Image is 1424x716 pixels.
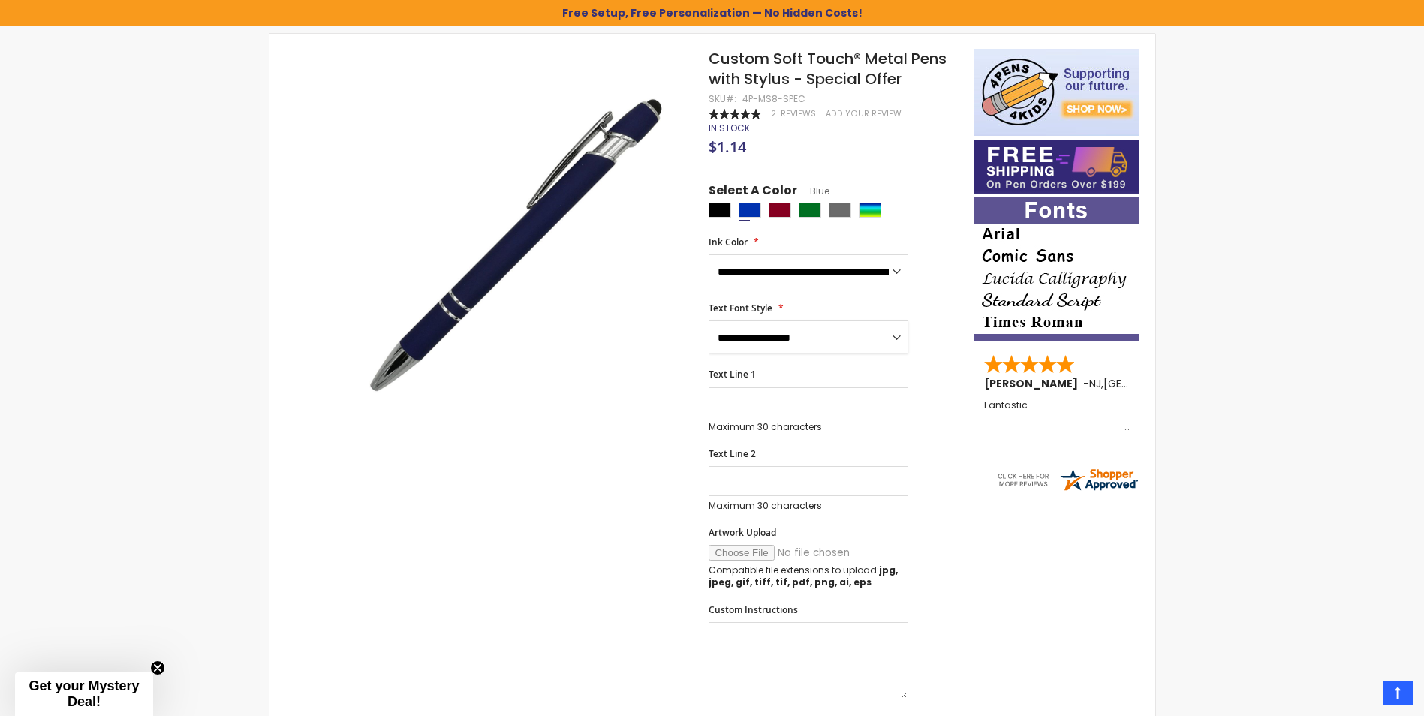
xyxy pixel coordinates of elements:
[709,48,947,89] span: Custom Soft Touch® Metal Pens with Stylus - Special Offer
[739,203,761,218] div: Blue
[984,376,1083,391] span: [PERSON_NAME]
[974,197,1139,341] img: font-personalization-examples
[829,203,851,218] div: Grey
[995,483,1140,496] a: 4pens.com certificate URL
[826,108,902,119] a: Add Your Review
[709,109,761,119] div: 100%
[709,564,898,588] strong: jpg, jpeg, gif, tiff, tif, pdf, png, ai, eps
[771,108,776,119] span: 2
[15,672,153,716] div: Get your Mystery Deal!Close teaser
[1089,376,1101,391] span: NJ
[346,71,689,414] img: regal_rubber_blue_n_3_1_3.jpg
[29,678,139,709] span: Get your Mystery Deal!
[709,236,748,248] span: Ink Color
[995,466,1140,493] img: 4pens.com widget logo
[709,182,797,203] span: Select A Color
[709,447,756,460] span: Text Line 2
[709,421,908,433] p: Maximum 30 characters
[709,122,750,134] span: In stock
[859,203,881,218] div: Assorted
[150,660,165,675] button: Close teaser
[709,137,746,157] span: $1.14
[709,368,756,381] span: Text Line 1
[742,93,805,105] div: 4P-MS8-SPEC
[709,526,776,539] span: Artwork Upload
[1083,376,1214,391] span: - ,
[781,108,816,119] span: Reviews
[709,92,736,105] strong: SKU
[1103,376,1214,391] span: [GEOGRAPHIC_DATA]
[771,108,818,119] a: 2 Reviews
[974,140,1139,194] img: Free shipping on orders over $199
[769,203,791,218] div: Burgundy
[799,203,821,218] div: Green
[974,49,1139,136] img: 4pens 4 kids
[709,500,908,512] p: Maximum 30 characters
[984,400,1130,432] div: Fantastic
[709,122,750,134] div: Availability
[709,302,772,314] span: Text Font Style
[709,603,798,616] span: Custom Instructions
[709,203,731,218] div: Black
[797,185,829,197] span: Blue
[709,564,908,588] p: Compatible file extensions to upload:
